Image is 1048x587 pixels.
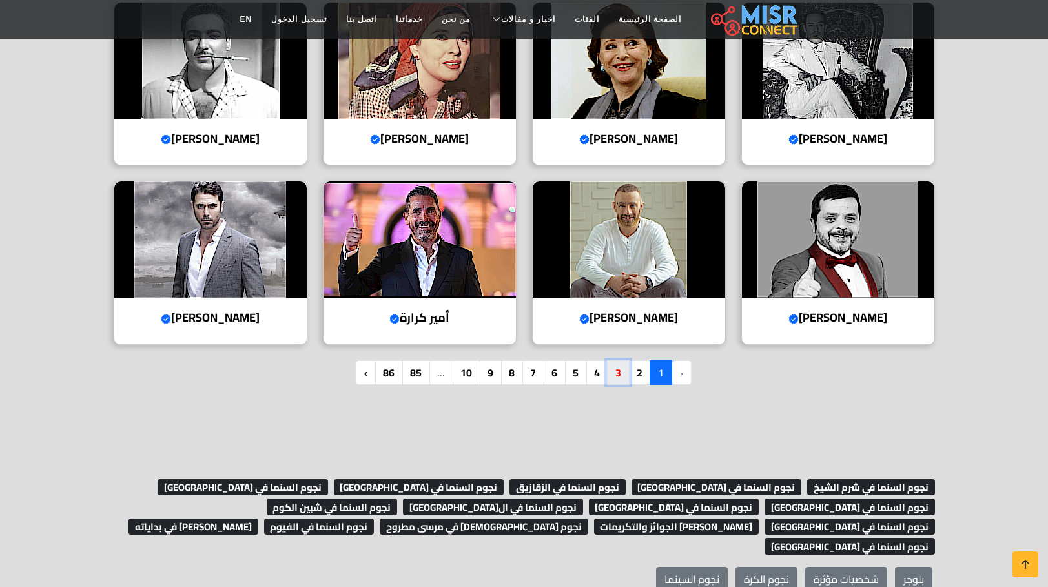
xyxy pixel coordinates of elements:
[262,7,336,32] a: تسجيل الدخول
[158,479,328,496] span: نجوم السنما في [GEOGRAPHIC_DATA]
[632,479,802,496] span: نجوم السنما في [GEOGRAPHIC_DATA]
[324,181,516,298] img: أمير كرارة
[591,517,759,536] a: [PERSON_NAME] الجوائز والتكريمات
[506,477,626,497] a: نجوم السنما في الزقازيق
[564,360,587,385] a: 5
[452,360,480,385] a: 10
[389,314,400,324] svg: Verified account
[765,538,935,555] span: نجوم السنما في [GEOGRAPHIC_DATA]
[333,311,506,325] h4: أمير كرارة
[765,499,935,515] span: نجوم السنما في [GEOGRAPHIC_DATA]
[594,519,759,535] span: [PERSON_NAME] الجوائز والتكريمات
[807,479,935,496] span: نجوم السنما في شرم الشيخ
[607,360,630,385] a: 3
[334,479,504,496] span: نجوم السنما في [GEOGRAPHIC_DATA]
[804,477,935,497] a: نجوم السنما في شرم الشيخ
[752,311,925,325] h4: [PERSON_NAME]
[533,181,725,298] img: أحمد السقا
[331,477,504,497] a: نجوم السنما في [GEOGRAPHIC_DATA]
[263,497,398,517] a: نجوم السنما في شبين الكوم
[161,134,171,145] svg: Verified account
[501,14,555,25] span: اخبار و مقالات
[542,132,715,146] h4: [PERSON_NAME]
[788,314,799,324] svg: Verified account
[542,311,715,325] h4: [PERSON_NAME]
[628,360,651,385] a: 2
[386,7,432,32] a: خدماتنا
[479,360,502,385] a: 9
[128,519,258,535] span: [PERSON_NAME] في بداياته
[586,497,759,517] a: نجوم السنما في [GEOGRAPHIC_DATA]
[231,7,262,32] a: EN
[106,2,315,166] a: رشدي أباظة [PERSON_NAME]
[565,7,609,32] a: الفئات
[315,2,524,166] a: سعاد حسني [PERSON_NAME]
[125,517,258,536] a: [PERSON_NAME] في بداياته
[106,181,315,345] a: أحمد عز [PERSON_NAME]
[672,360,692,385] li: pagination.previous
[752,132,925,146] h4: [PERSON_NAME]
[432,7,480,32] a: من نحن
[264,519,375,535] span: نجوم السنما في الفيوم
[628,477,802,497] a: نجوم السنما في [GEOGRAPHIC_DATA]
[509,479,626,496] span: نجوم السنما في الزقازيق
[761,517,935,536] a: نجوم السنما في [GEOGRAPHIC_DATA]
[533,3,725,119] img: فاتن حمامة
[402,360,430,385] a: 85
[522,360,544,385] a: 7
[114,3,307,119] img: رشدي أباظة
[765,519,935,535] span: نجوم السنما في [GEOGRAPHIC_DATA]
[788,134,799,145] svg: Verified account
[315,181,524,345] a: أمير كرارة أمير كرارة
[579,314,590,324] svg: Verified account
[400,497,583,517] a: نجوم السنما في ال[GEOGRAPHIC_DATA]
[403,499,583,515] span: نجوم السنما في ال[GEOGRAPHIC_DATA]
[324,3,516,119] img: سعاد حسني
[336,7,386,32] a: اتصل بنا
[761,537,935,556] a: نجوم السنما في [GEOGRAPHIC_DATA]
[161,314,171,324] svg: Verified account
[380,519,588,535] span: نجوم [DEMOGRAPHIC_DATA] في مرسى مطروح
[370,134,380,145] svg: Verified account
[524,181,734,345] a: أحمد السقا [PERSON_NAME]
[742,3,934,119] img: فريد شوقي
[543,360,566,385] a: 6
[734,2,943,166] a: فريد شوقي [PERSON_NAME]
[650,360,672,385] span: 1
[586,360,608,385] a: 4
[356,360,376,385] a: pagination.next
[579,134,590,145] svg: Verified account
[480,7,565,32] a: اخبار و مقالات
[376,517,588,536] a: نجوم [DEMOGRAPHIC_DATA] في مرسى مطروح
[124,311,297,325] h4: [PERSON_NAME]
[333,132,506,146] h4: [PERSON_NAME]
[114,181,307,298] img: أحمد عز
[742,181,934,298] img: محمد هنيدي
[500,360,523,385] a: 8
[589,499,759,515] span: نجوم السنما في [GEOGRAPHIC_DATA]
[711,3,797,36] img: main.misr_connect
[609,7,691,32] a: الصفحة الرئيسية
[761,497,935,517] a: نجوم السنما في [GEOGRAPHIC_DATA]
[261,517,375,536] a: نجوم السنما في الفيوم
[734,181,943,345] a: محمد هنيدي [PERSON_NAME]
[375,360,403,385] a: 86
[154,477,328,497] a: نجوم السنما في [GEOGRAPHIC_DATA]
[124,132,297,146] h4: [PERSON_NAME]
[267,499,398,515] span: نجوم السنما في شبين الكوم
[524,2,734,166] a: فاتن حمامة [PERSON_NAME]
